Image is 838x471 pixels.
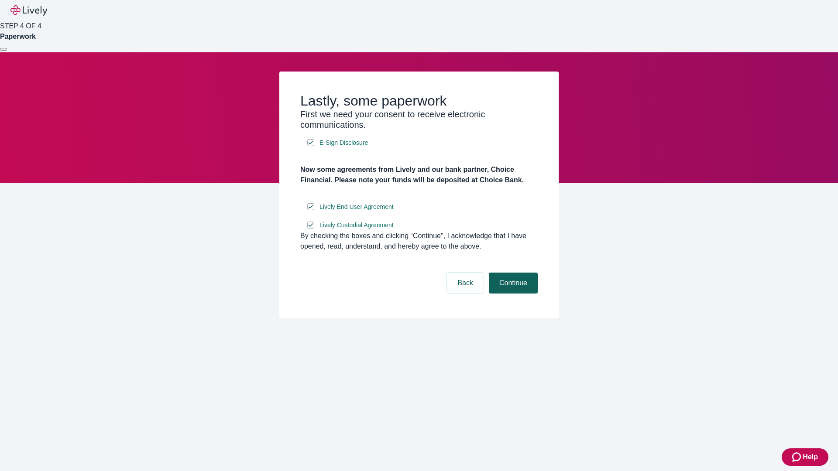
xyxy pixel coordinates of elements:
a: e-sign disclosure document [318,201,395,212]
a: e-sign disclosure document [318,137,370,148]
span: Lively Custodial Agreement [319,221,394,230]
h3: First we need your consent to receive electronic communications. [300,109,538,130]
svg: Zendesk support icon [792,452,803,462]
div: By checking the boxes and clicking “Continue", I acknowledge that I have opened, read, understand... [300,231,538,252]
img: Lively [10,5,47,16]
h4: Now some agreements from Lively and our bank partner, Choice Financial. Please note your funds wi... [300,164,538,185]
button: Back [447,273,484,294]
span: E-Sign Disclosure [319,138,368,147]
span: Lively End User Agreement [319,202,394,212]
button: Zendesk support iconHelp [782,448,828,466]
a: e-sign disclosure document [318,220,395,231]
span: Help [803,452,818,462]
button: Continue [489,273,538,294]
h2: Lastly, some paperwork [300,92,538,109]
